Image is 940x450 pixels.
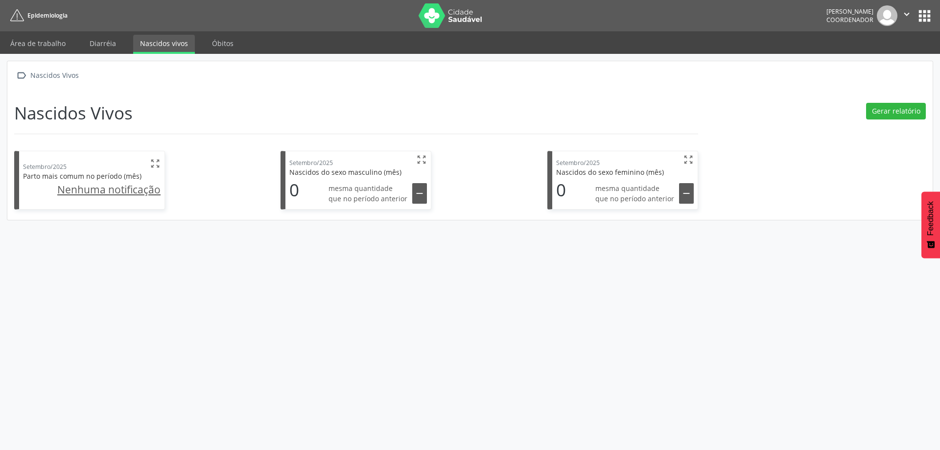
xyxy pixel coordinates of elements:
[23,171,141,181] span: Parto mais comum no período (mês)
[205,35,240,52] a: Óbitos
[28,68,80,82] div: Nascidos Vivos
[683,154,694,165] i: 
[556,167,664,177] span: Nascidos do sexo feminino (mês)
[595,183,674,193] span: mesma quantidade
[866,103,926,119] button: Gerar relatório
[826,16,873,24] span: Coordenador
[826,7,873,16] div: [PERSON_NAME]
[289,159,333,167] span: Setembro/2025
[877,5,897,26] img: img
[3,35,72,52] a: Área de trabalho
[23,163,67,171] span: Setembro/2025
[289,167,401,177] span: Nascidos do sexo masculino (mês)
[27,11,68,20] span: Epidemiologia
[547,151,698,210] div: Setembro/2025  Nascidos do sexo feminino (mês) 0 mesma quantidade que no período anterior 
[14,68,80,82] a:  Nascidos Vivos
[83,35,123,52] a: Diarréia
[57,183,161,196] u: Nenhuma notificação
[416,154,427,165] i: 
[681,188,692,199] i: 
[14,68,28,82] i: 
[897,5,916,26] button: 
[281,151,431,210] div: Setembro/2025  Nascidos do sexo masculino (mês) 0 mesma quantidade que no período anterior 
[329,193,407,204] span: que no período anterior
[901,9,912,20] i: 
[414,188,425,199] i: 
[921,191,940,258] button: Feedback - Mostrar pesquisa
[926,201,935,236] span: Feedback
[289,180,299,200] h1: 0
[556,159,600,167] span: Setembro/2025
[329,183,407,193] span: mesma quantidade
[595,193,674,204] span: que no período anterior
[133,35,195,54] a: Nascidos vivos
[556,180,566,200] h1: 0
[150,158,161,169] i: 
[14,103,133,123] h1: Nascidos Vivos
[916,7,933,24] button: apps
[7,7,68,24] a: Epidemiologia
[14,151,165,210] div: Setembro/2025  Parto mais comum no período (mês) Nenhuma notificação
